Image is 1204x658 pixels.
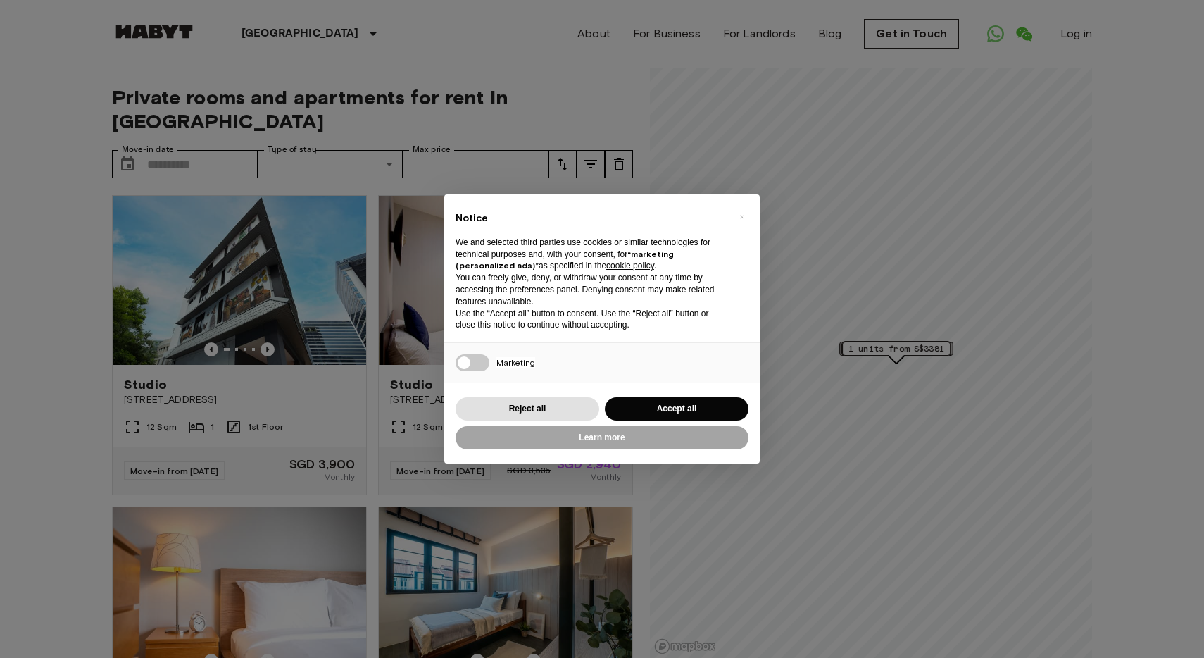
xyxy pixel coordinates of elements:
[456,249,674,271] strong: “marketing (personalized ads)”
[456,426,748,449] button: Learn more
[739,209,744,225] span: ×
[605,397,748,421] button: Accept all
[606,261,654,271] a: cookie policy
[456,397,599,421] button: Reject all
[456,237,726,272] p: We and selected third parties use cookies or similar technologies for technical purposes and, wit...
[456,211,726,225] h2: Notice
[456,308,726,332] p: Use the “Accept all” button to consent. Use the “Reject all” button or close this notice to conti...
[730,206,753,228] button: Close this notice
[496,357,535,368] span: Marketing
[456,272,726,307] p: You can freely give, deny, or withdraw your consent at any time by accessing the preferences pane...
